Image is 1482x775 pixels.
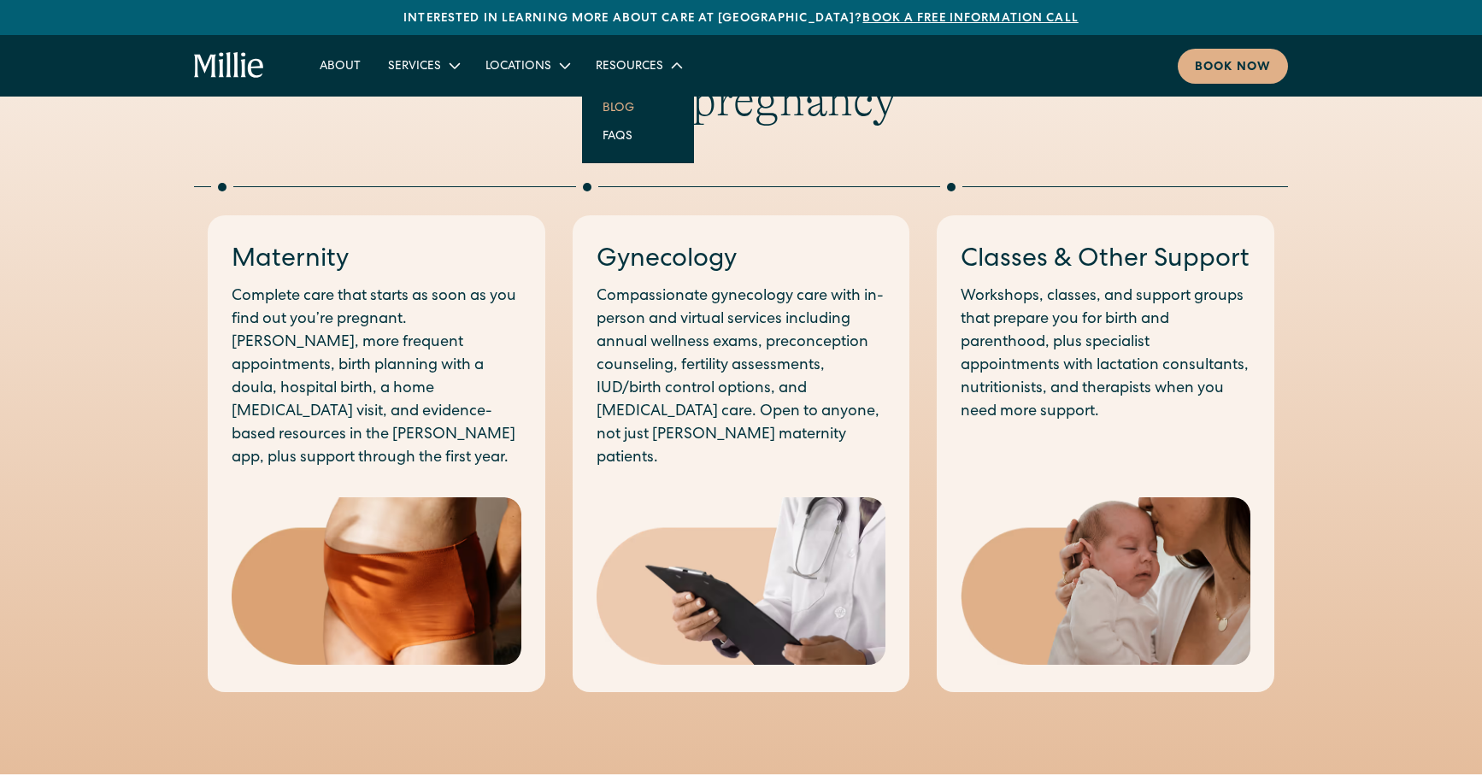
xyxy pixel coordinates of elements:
a: home [194,52,265,79]
div: Book now [1195,59,1271,77]
h3: Maternity [232,243,521,279]
div: Services [374,51,472,79]
nav: Resources [582,79,694,163]
div: Resources [582,51,694,79]
p: Complete care that starts as soon as you find out you’re pregnant. [PERSON_NAME], more frequent a... [232,285,521,470]
div: Services [388,58,441,76]
a: Book a free information call [862,13,1078,25]
div: Locations [485,58,551,76]
p: Workshops, classes, and support groups that prepare you for birth and parenthood, plus specialist... [961,285,1250,424]
a: Book now [1178,49,1288,84]
img: Medical professional in a white coat holding a clipboard, representing expert care and diagnosis ... [597,497,886,666]
p: Compassionate gynecology care with in-person and virtual services including annual wellness exams... [597,285,886,470]
div: Resources [596,58,663,76]
img: Mother gently kissing her newborn's head, capturing a tender moment of love and early bonding in ... [961,497,1250,666]
div: Locations [472,51,582,79]
h3: Classes & Other Support [961,243,1250,279]
a: About [306,51,374,79]
a: Blog [589,93,648,121]
h3: Gynecology [597,243,886,279]
img: Close-up of a woman's midsection wearing high-waisted postpartum underwear, highlighting comfort ... [232,497,521,666]
a: FAQs [589,121,646,150]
